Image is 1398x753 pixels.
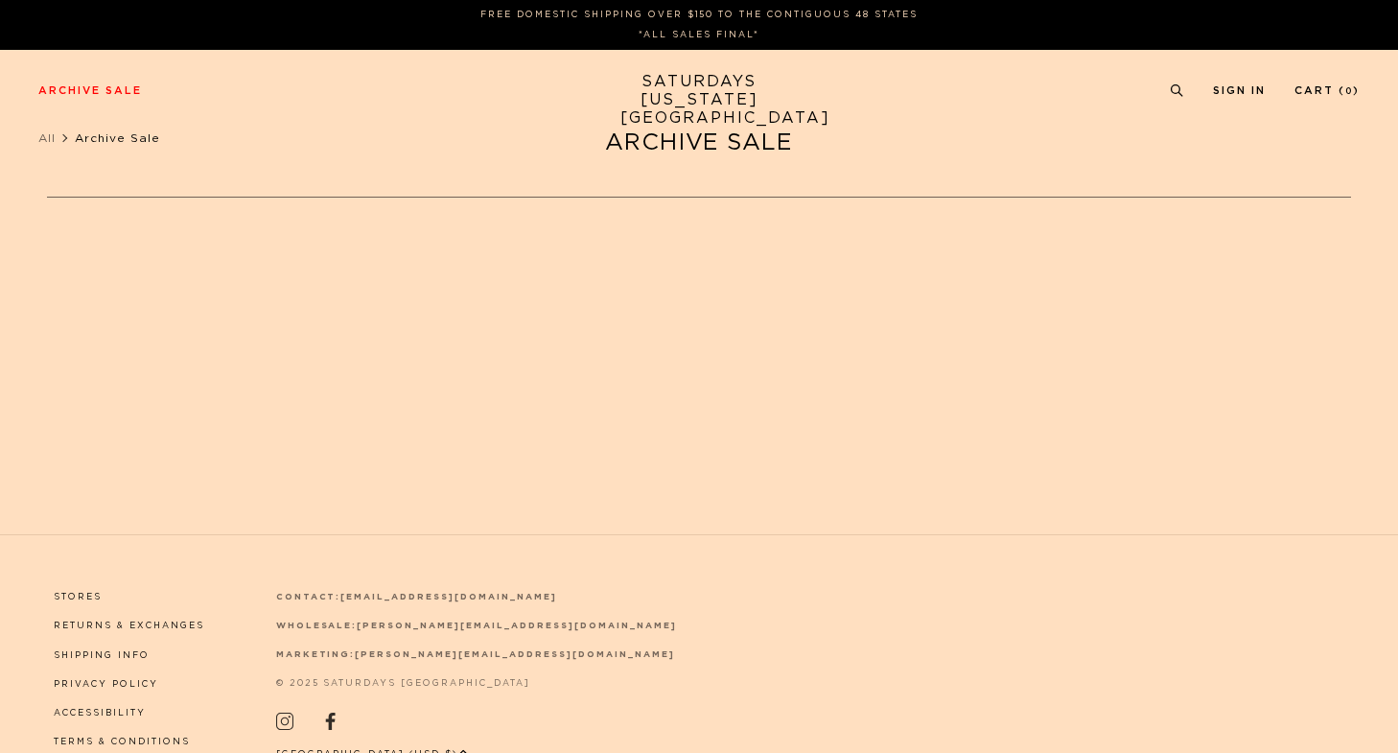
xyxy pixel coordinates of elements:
strong: marketing: [276,650,356,659]
a: [EMAIL_ADDRESS][DOMAIN_NAME] [340,593,556,601]
p: FREE DOMESTIC SHIPPING OVER $150 TO THE CONTIGUOUS 48 STATES [46,8,1352,22]
a: Terms & Conditions [54,738,190,746]
small: 0 [1345,87,1353,96]
a: Stores [54,593,102,601]
a: Returns & Exchanges [54,622,204,630]
span: Archive Sale [75,132,160,144]
a: All [38,132,56,144]
a: Archive Sale [38,85,142,96]
p: © 2025 Saturdays [GEOGRAPHIC_DATA] [276,676,677,691]
a: Accessibility [54,709,146,718]
p: *ALL SALES FINAL* [46,28,1352,42]
a: SATURDAYS[US_STATE][GEOGRAPHIC_DATA] [620,73,779,128]
a: Shipping Info [54,651,150,660]
strong: wholesale: [276,622,358,630]
a: [PERSON_NAME][EMAIL_ADDRESS][DOMAIN_NAME] [357,622,676,630]
a: Privacy Policy [54,680,158,689]
a: Cart (0) [1294,85,1360,96]
a: Sign In [1213,85,1266,96]
strong: contact: [276,593,341,601]
a: [PERSON_NAME][EMAIL_ADDRESS][DOMAIN_NAME] [355,650,674,659]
